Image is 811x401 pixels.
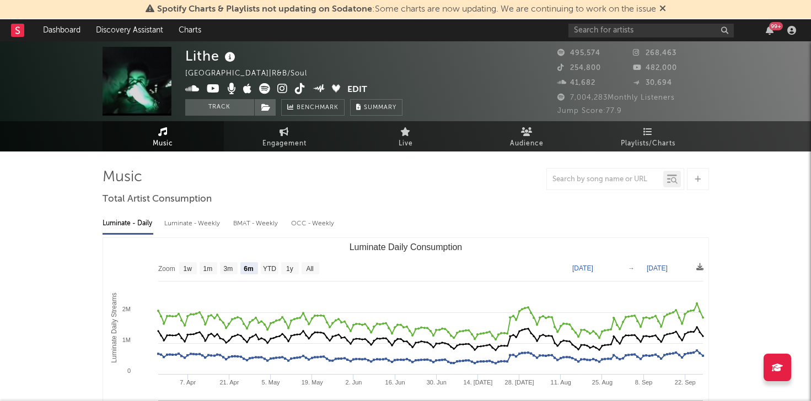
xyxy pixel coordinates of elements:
text: 1M [122,337,130,343]
button: Summary [350,99,402,116]
button: Edit [347,83,367,97]
a: Charts [171,19,209,41]
text: 22. Sep [674,379,695,386]
span: 495,574 [557,50,600,57]
text: YTD [262,265,276,273]
text: 3m [223,265,233,273]
span: Spotify Charts & Playlists not updating on Sodatone [157,5,372,14]
text: → [628,264,635,272]
text: 1m [203,265,212,273]
div: OCC - Weekly [291,214,335,233]
span: Benchmark [297,101,339,115]
span: Jump Score: 77.9 [557,107,622,115]
div: Luminate - Weekly [164,214,222,233]
div: Lithe [185,47,238,65]
button: 99+ [766,26,774,35]
a: Benchmark [281,99,345,116]
span: Playlists/Charts [621,137,675,150]
text: 16. Jun [385,379,405,386]
span: 41,682 [557,79,595,86]
text: 25. Aug [592,379,612,386]
div: Luminate - Daily [103,214,153,233]
input: Search by song name or URL [547,175,663,184]
text: All [306,265,313,273]
text: 5. May [261,379,280,386]
span: 254,800 [557,64,601,72]
text: 28. [DATE] [504,379,534,386]
a: Discovery Assistant [88,19,171,41]
text: 30. Jun [426,379,446,386]
text: 11. Aug [550,379,571,386]
text: 1y [286,265,293,273]
span: : Some charts are now updating. We are continuing to work on the issue [157,5,656,14]
span: Live [399,137,413,150]
text: 2. Jun [345,379,362,386]
span: Dismiss [659,5,666,14]
span: Music [153,137,173,150]
text: Luminate Daily Consumption [349,242,462,252]
div: [GEOGRAPHIC_DATA] | R&B/Soul [185,67,320,80]
a: Dashboard [35,19,88,41]
text: 1w [183,265,192,273]
a: Audience [466,121,588,151]
text: Zoom [158,265,175,273]
span: 7,004,283 Monthly Listeners [557,94,675,101]
text: 19. May [301,379,323,386]
text: [DATE] [647,264,668,272]
text: [DATE] [572,264,593,272]
span: 30,694 [633,79,672,86]
text: Luminate Daily Streams [110,292,117,362]
a: Playlists/Charts [588,121,709,151]
div: BMAT - Weekly [233,214,280,233]
span: 268,463 [633,50,676,57]
span: Summary [364,105,396,111]
text: 21. Apr [219,379,239,386]
span: Engagement [262,137,307,150]
text: 2M [122,306,130,312]
span: Audience [510,137,544,150]
text: 0 [127,367,130,374]
a: Live [345,121,466,151]
div: 99 + [769,22,783,30]
input: Search for artists [568,24,734,37]
a: Engagement [224,121,345,151]
span: 482,000 [633,64,677,72]
button: Track [185,99,254,116]
text: 14. [DATE] [463,379,492,386]
text: 7. Apr [180,379,196,386]
text: 6m [244,265,253,273]
span: Total Artist Consumption [103,193,212,206]
text: 8. Sep [635,379,652,386]
a: Music [103,121,224,151]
